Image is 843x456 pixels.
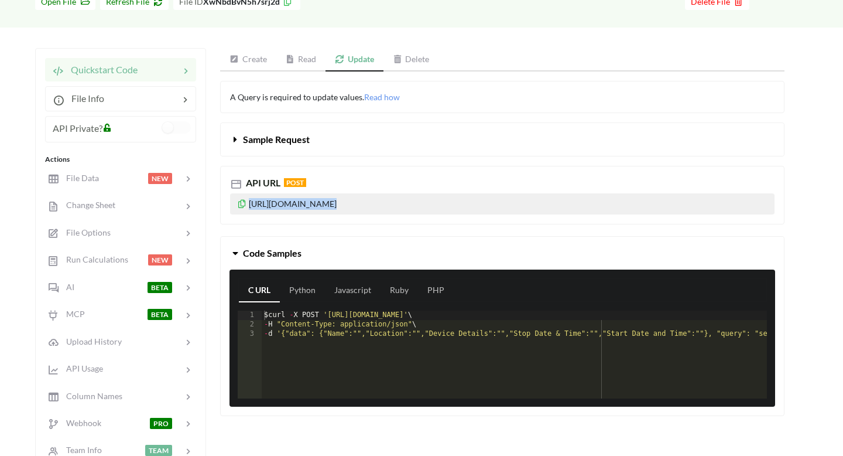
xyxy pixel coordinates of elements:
[325,48,383,72] a: Update
[59,282,74,292] span: AI
[280,279,325,302] a: Python
[364,92,400,102] span: Read how
[53,122,102,134] span: API Private?
[238,320,262,329] div: 2
[243,134,310,145] span: Sample Request
[145,445,172,456] span: TEAM
[150,418,172,429] span: PRO
[230,92,400,102] span: A Query is required to update values.
[244,177,280,188] span: API URL
[243,247,301,258] span: Code Samples
[381,279,418,302] a: Ruby
[239,279,280,302] a: C URL
[418,279,454,302] a: PHP
[238,311,262,320] div: 1
[383,48,439,72] a: Delete
[148,309,172,320] span: BETA
[325,279,381,302] a: Javascript
[59,309,85,319] span: MCP
[276,48,326,72] a: Read
[59,227,111,237] span: File Options
[59,418,101,428] span: Webhook
[148,282,172,293] span: BETA
[148,254,172,266] span: NEW
[238,329,262,339] div: 3
[59,445,102,455] span: Team Info
[59,173,99,183] span: File Data
[64,64,138,75] span: Quickstart Code
[59,254,128,264] span: Run Calculations
[284,178,306,187] span: POST
[230,193,775,215] p: [URL][DOMAIN_NAME]
[64,93,104,104] span: File Info
[221,123,784,156] button: Sample Request
[59,391,122,401] span: Column Names
[148,173,172,184] span: NEW
[221,237,784,270] button: Code Samples
[59,336,122,346] span: Upload History
[45,154,196,165] div: Actions
[220,48,276,72] a: Create
[59,363,103,373] span: API Usage
[59,200,115,210] span: Change Sheet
